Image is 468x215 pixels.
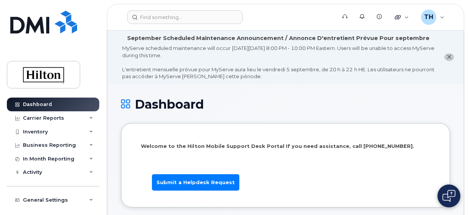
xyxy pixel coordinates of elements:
[141,143,430,150] p: Welcome to the Hilton Mobile Support Desk Portal If you need assistance, call [PHONE_NUMBER].
[444,53,454,61] button: close notification
[442,190,455,202] img: Open chat
[127,34,429,42] div: September Scheduled Maintenance Announcement / Annonce D'entretient Prévue Pour septembre
[122,45,434,80] div: MyServe scheduled maintenance will occur [DATE][DATE] 8:00 PM - 10:00 PM Eastern. Users will be u...
[152,174,239,191] a: Submit a Helpdesk Request
[121,98,450,111] h1: Dashboard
